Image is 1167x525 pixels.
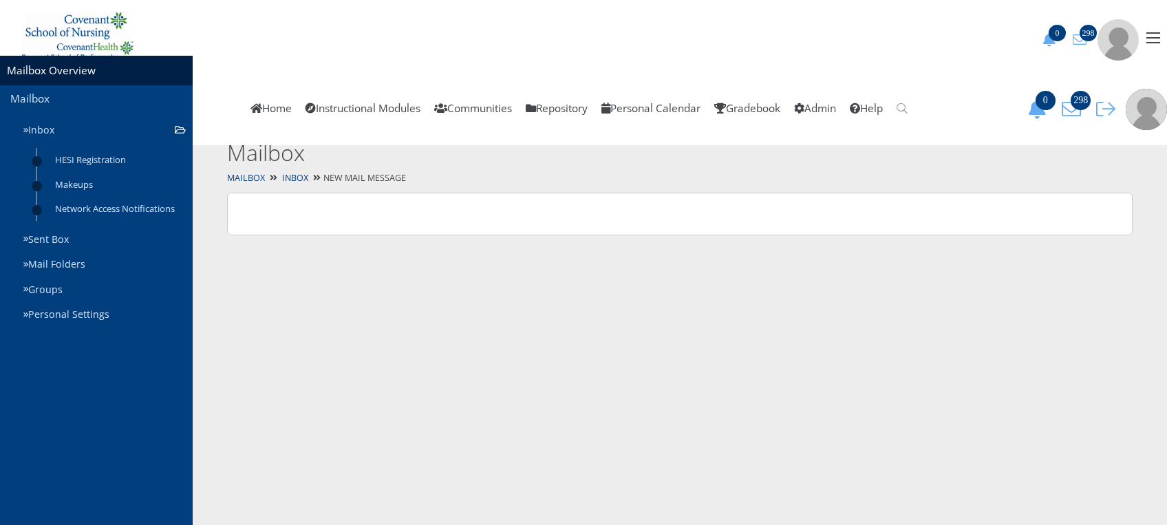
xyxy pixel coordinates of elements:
[1057,99,1091,119] button: 298
[787,73,843,145] a: Admin
[595,73,707,145] a: Personal Calendar
[37,197,193,221] a: Network Access Notifications
[193,169,1167,189] div: New Mail Message
[1098,19,1139,61] img: user-profile-default-picture.png
[18,252,193,277] a: Mail Folders
[1023,99,1057,119] button: 0
[18,277,193,302] a: Groups
[707,73,787,145] a: Gradebook
[37,173,193,197] a: Makeups
[1037,33,1067,47] button: 0
[1080,25,1097,41] span: 298
[227,138,932,169] h2: Mailbox
[227,172,265,184] a: Mailbox
[18,226,193,252] a: Sent Box
[1126,89,1167,130] img: user-profile-default-picture.png
[1067,24,1098,45] a: 298
[7,63,96,78] a: Mailbox Overview
[427,73,519,145] a: Communities
[18,118,193,143] a: Inbox
[244,73,299,145] a: Home
[519,73,595,145] a: Repository
[299,73,427,145] a: Instructional Modules
[1036,91,1056,110] span: 0
[1057,101,1091,116] a: 298
[1023,101,1057,116] a: 0
[1071,91,1091,110] span: 298
[37,148,193,172] a: HESI Registration
[843,73,890,145] a: Help
[18,302,193,328] a: Personal Settings
[1049,25,1066,41] span: 0
[282,172,308,184] a: Inbox
[1067,33,1098,47] button: 298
